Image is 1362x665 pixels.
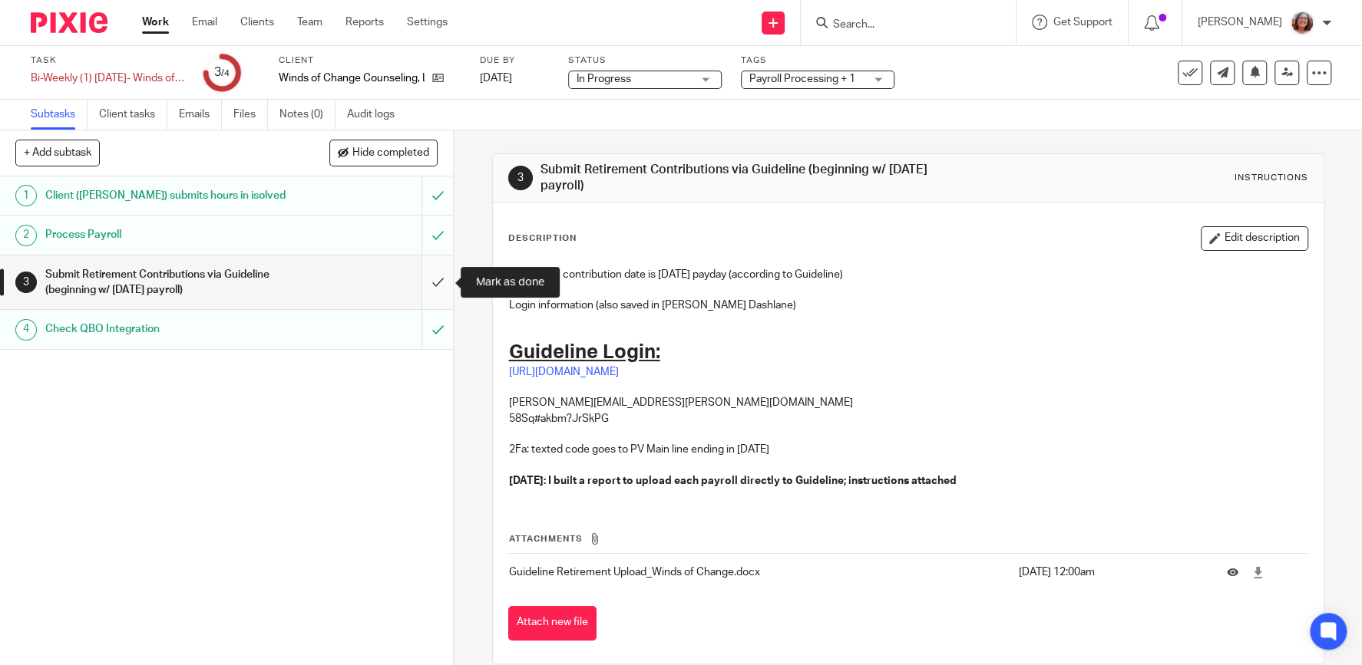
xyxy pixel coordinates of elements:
[480,73,512,84] span: [DATE]
[509,367,619,377] a: [URL][DOMAIN_NAME]
[192,15,217,30] a: Email
[45,184,286,207] h1: Client ([PERSON_NAME]) submits hours in isolved
[1252,565,1264,580] a: Download
[15,319,37,341] div: 4
[749,74,855,84] span: Payroll Processing + 1
[142,15,169,30] a: Work
[407,15,448,30] a: Settings
[221,69,230,77] small: /4
[1053,17,1112,28] span: Get Support
[31,71,184,86] div: Bi-Weekly (1) Friday- Winds of Change
[297,15,322,30] a: Team
[509,267,1307,282] p: **First plan contribution date is [DATE] payday (according to Guideline)
[509,535,583,543] span: Attachments
[179,100,222,130] a: Emails
[279,71,425,86] p: Winds of Change Counseling, LLC
[509,298,1307,313] p: Login information (also saved in [PERSON_NAME] Dashlane)
[509,476,957,486] strong: [DATE]: I built a report to upload each payroll directly to Guideline; instructions attached
[45,263,286,302] h1: Submit Retirement Contributions via Guideline (beginning w/ [DATE] payroll)
[508,606,597,640] button: Attach new file
[31,71,184,86] div: Bi-Weekly (1) [DATE]- Winds of Change
[509,395,1307,410] p: [PERSON_NAME][EMAIL_ADDRESS][PERSON_NAME][DOMAIN_NAME]
[15,140,100,166] button: + Add subtask
[1198,15,1282,30] p: [PERSON_NAME]
[1201,226,1308,251] button: Edit description
[508,166,533,190] div: 3
[568,54,722,67] label: Status
[45,223,286,246] h1: Process Payroll
[741,54,894,67] label: Tags
[352,147,429,160] span: Hide completed
[15,272,37,293] div: 3
[279,100,336,130] a: Notes (0)
[541,162,941,195] h1: Submit Retirement Contributions via Guideline (beginning w/ [DATE] payroll)
[1235,172,1308,184] div: Instructions
[240,15,274,30] a: Clients
[233,100,268,130] a: Files
[347,100,406,130] a: Audit logs
[99,100,167,130] a: Client tasks
[1290,11,1314,35] img: LB%20Reg%20Headshot%208-2-23.jpg
[509,411,1307,426] p: 58Sq#akbm?JrSkPG
[345,15,384,30] a: Reports
[31,54,184,67] label: Task
[279,54,461,67] label: Client
[480,54,549,67] label: Due by
[1019,565,1204,580] p: [DATE] 12:00am
[509,342,660,362] u: Guideline Login:
[31,12,107,33] img: Pixie
[509,442,1307,457] p: 2Fa: texted code goes to PV Main line ending in [DATE]
[45,318,286,341] h1: Check QBO Integration
[577,74,631,84] span: In Progress
[214,64,230,81] div: 3
[329,140,438,166] button: Hide completed
[15,185,37,206] div: 1
[831,18,970,32] input: Search
[509,565,1011,580] p: Guideline Retirement Upload_Winds of Change.docx
[508,232,577,245] p: Description
[31,100,88,130] a: Subtasks
[15,225,37,246] div: 2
